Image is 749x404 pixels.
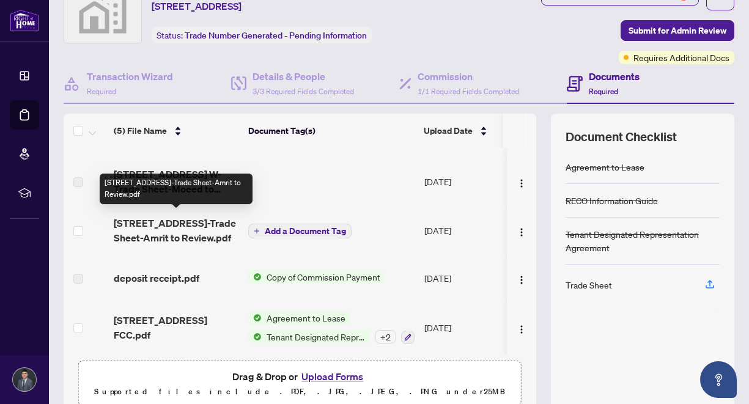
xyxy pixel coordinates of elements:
[375,330,396,343] div: + 2
[424,124,473,138] span: Upload Date
[517,325,526,334] img: Logo
[512,318,531,337] button: Logo
[109,114,243,148] th: (5) File Name
[419,206,505,255] td: [DATE]
[517,275,526,285] img: Logo
[185,30,367,41] span: Trade Number Generated - Pending Information
[87,69,173,84] h4: Transaction Wizard
[248,224,352,238] button: Add a Document Tag
[512,268,531,288] button: Logo
[418,69,519,84] h4: Commission
[418,87,519,96] span: 1/1 Required Fields Completed
[114,124,167,138] span: (5) File Name
[114,216,238,245] span: [STREET_ADDRESS]-Trade Sheet-Amrit to Review.pdf
[87,87,116,96] span: Required
[419,114,504,148] th: Upload Date
[10,9,39,32] img: logo
[248,270,262,284] img: Status Icon
[86,384,514,399] p: Supported files include .PDF, .JPG, .JPEG, .PNG under 25 MB
[700,361,737,398] button: Open asap
[265,227,346,235] span: Add a Document Tag
[13,368,36,391] img: Profile Icon
[419,157,505,206] td: [DATE]
[589,69,640,84] h4: Documents
[419,255,505,301] td: [DATE]
[589,87,618,96] span: Required
[152,27,372,43] div: Status:
[512,221,531,240] button: Logo
[298,369,367,384] button: Upload Forms
[566,278,612,292] div: Trade Sheet
[512,172,531,191] button: Logo
[621,20,734,41] button: Submit for Admin Review
[633,51,729,64] span: Requires Additional Docs
[232,369,367,384] span: Drag & Drop or
[253,87,354,96] span: 3/3 Required Fields Completed
[248,311,262,325] img: Status Icon
[114,271,199,285] span: deposit receipt.pdf
[253,69,354,84] h4: Details & People
[566,194,658,207] div: RECO Information Guide
[262,270,385,284] span: Copy of Commission Payment
[248,223,352,239] button: Add a Document Tag
[517,227,526,237] img: Logo
[248,311,415,344] button: Status IconAgreement to LeaseStatus IconTenant Designated Representation Agreement+2
[566,128,677,145] span: Document Checklist
[419,301,505,354] td: [DATE]
[517,178,526,188] img: Logo
[566,227,720,254] div: Tenant Designated Representation Agreement
[243,114,419,148] th: Document Tag(s)
[629,21,726,40] span: Submit for Admin Review
[248,330,262,343] img: Status Icon
[254,228,260,234] span: plus
[114,167,238,196] span: [STREET_ADDRESS] W-Trade Sheet-Moeed to Review.pdf
[114,313,238,342] span: [STREET_ADDRESS] FCC.pdf
[262,311,350,325] span: Agreement to Lease
[248,270,385,284] button: Status IconCopy of Commission Payment
[566,160,644,174] div: Agreement to Lease
[262,330,370,343] span: Tenant Designated Representation Agreement
[100,174,253,204] div: [STREET_ADDRESS]-Trade Sheet-Amrit to Review.pdf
